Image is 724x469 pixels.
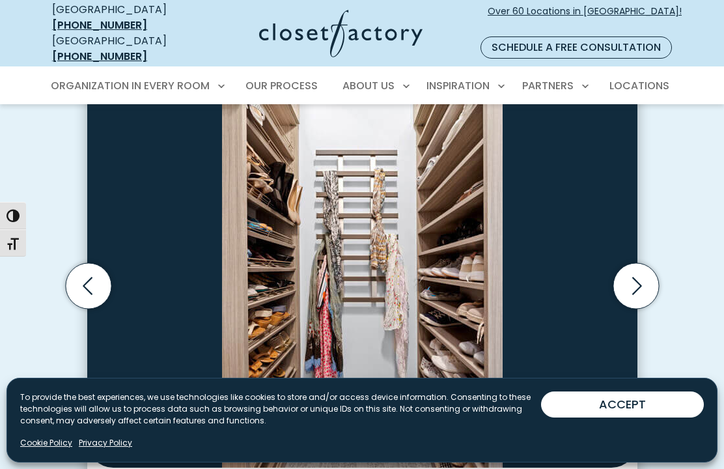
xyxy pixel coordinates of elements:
span: Locations [609,78,669,93]
span: About Us [342,78,395,93]
span: Over 60 Locations in [GEOGRAPHIC_DATA]! [488,5,682,32]
div: [GEOGRAPHIC_DATA] [52,33,194,64]
div: [GEOGRAPHIC_DATA] [52,2,194,33]
a: Schedule a Free Consultation [480,36,672,59]
button: Previous slide [61,258,117,314]
span: Organization in Every Room [51,78,210,93]
span: Inspiration [426,78,490,93]
span: Our Process [245,78,318,93]
img: Shoe shelving display with adjustable rows and a wall-mounted rack for scarves and belts. [87,67,637,468]
a: Cookie Policy [20,437,72,449]
nav: Primary Menu [42,68,682,104]
span: Partners [522,78,574,93]
p: To provide the best experiences, we use technologies like cookies to store and/or access device i... [20,391,541,427]
a: Privacy Policy [79,437,132,449]
a: [PHONE_NUMBER] [52,49,147,64]
button: ACCEPT [541,391,704,418]
a: [PHONE_NUMBER] [52,18,147,33]
img: Closet Factory Logo [259,10,423,57]
button: Next slide [608,258,664,314]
